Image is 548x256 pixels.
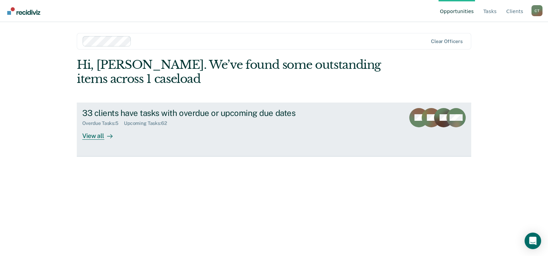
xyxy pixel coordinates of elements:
[77,58,392,86] div: Hi, [PERSON_NAME]. We’ve found some outstanding items across 1 caseload
[82,108,324,118] div: 33 clients have tasks with overdue or upcoming due dates
[431,39,463,44] div: Clear officers
[124,120,172,126] div: Upcoming Tasks : 62
[82,120,124,126] div: Overdue Tasks : 5
[531,5,542,16] button: Profile dropdown button
[82,126,121,140] div: View all
[7,7,40,15] img: Recidiviz
[525,233,541,249] div: Open Intercom Messenger
[531,5,542,16] div: C T
[77,103,471,157] a: 33 clients have tasks with overdue or upcoming due datesOverdue Tasks:5Upcoming Tasks:62View all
